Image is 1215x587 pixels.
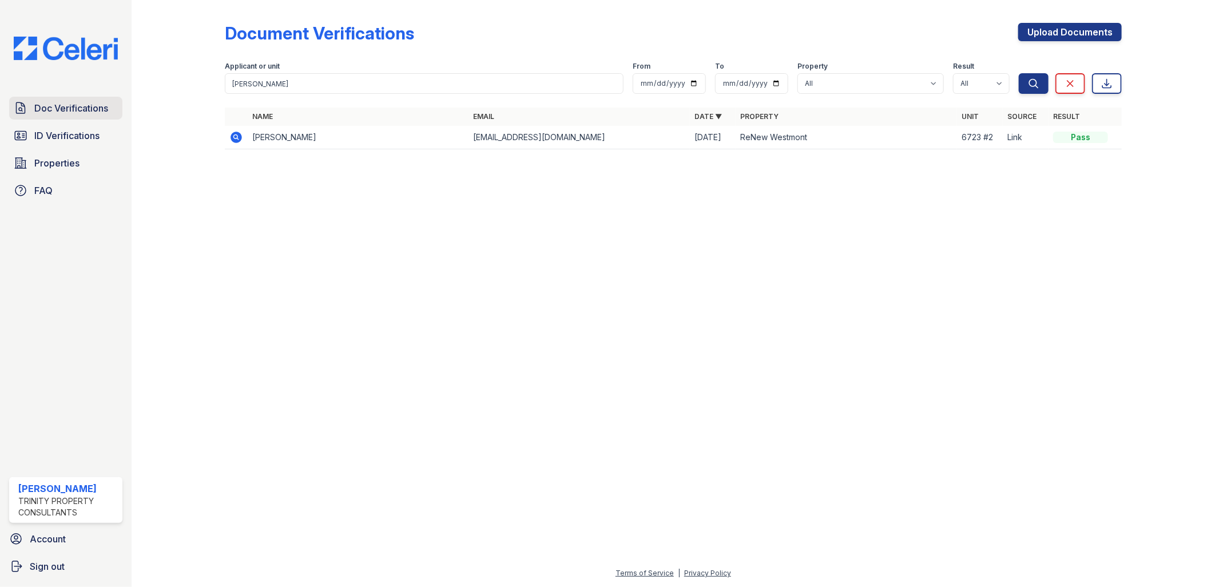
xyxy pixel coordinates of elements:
td: [PERSON_NAME] [248,126,469,149]
td: [EMAIL_ADDRESS][DOMAIN_NAME] [469,126,690,149]
td: ReNew Westmont [736,126,957,149]
img: CE_Logo_Blue-a8612792a0a2168367f1c8372b55b34899dd931a85d93a1a3d3e32e68fde9ad4.png [5,37,127,60]
a: Properties [9,152,122,174]
td: Link [1003,126,1049,149]
span: ID Verifications [34,129,100,142]
a: Privacy Policy [684,569,731,577]
a: Doc Verifications [9,97,122,120]
span: FAQ [34,184,53,197]
div: Document Verifications [225,23,414,43]
a: FAQ [9,179,122,202]
label: To [715,62,724,71]
label: Property [797,62,828,71]
td: [DATE] [690,126,736,149]
a: Result [1053,112,1080,121]
a: ID Verifications [9,124,122,147]
span: Doc Verifications [34,101,108,115]
a: Name [252,112,273,121]
label: Applicant or unit [225,62,280,71]
span: Properties [34,156,80,170]
td: 6723 #2 [957,126,1003,149]
a: Account [5,527,127,550]
div: [PERSON_NAME] [18,482,118,495]
label: Result [953,62,974,71]
a: Terms of Service [616,569,674,577]
a: Sign out [5,555,127,578]
span: Account [30,532,66,546]
label: From [633,62,650,71]
a: Source [1007,112,1037,121]
a: Property [740,112,779,121]
a: Date ▼ [694,112,722,121]
input: Search by name, email, or unit number [225,73,624,94]
div: | [678,569,680,577]
div: Trinity Property Consultants [18,495,118,518]
a: Upload Documents [1018,23,1122,41]
div: Pass [1053,132,1108,143]
a: Email [474,112,495,121]
span: Sign out [30,560,65,573]
a: Unit [962,112,979,121]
